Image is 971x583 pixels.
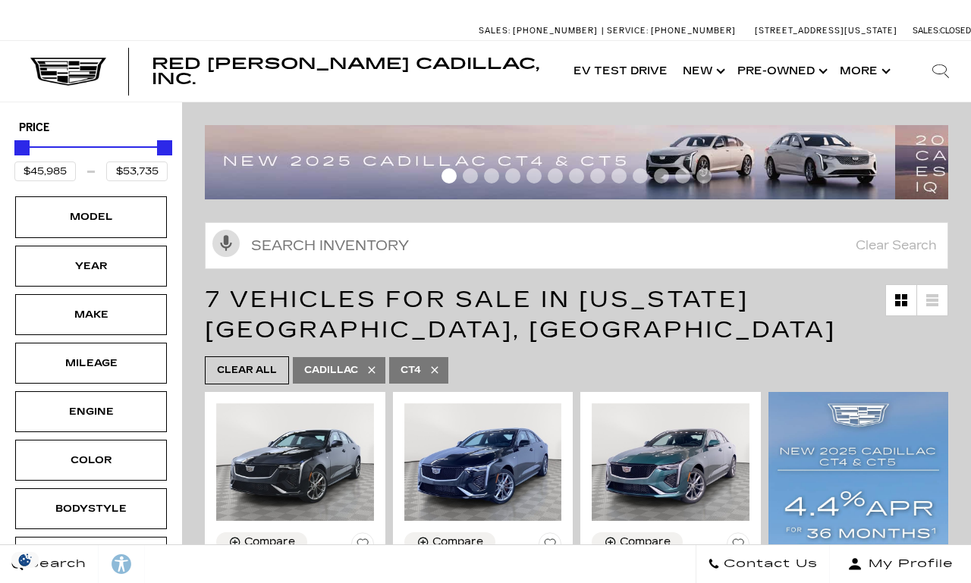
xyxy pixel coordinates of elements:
div: EngineEngine [15,391,167,432]
span: Red [PERSON_NAME] Cadillac, Inc. [152,55,539,88]
span: Go to slide 2 [463,168,478,183]
div: TrimTrim [15,537,167,578]
button: Save Vehicle [351,532,374,561]
a: [STREET_ADDRESS][US_STATE] [755,26,897,36]
section: Click to Open Cookie Consent Modal [8,552,42,568]
span: Go to slide 11 [654,168,669,183]
div: Compare [620,535,671,549]
span: Go to slide 10 [633,168,648,183]
button: Compare Vehicle [404,532,495,552]
span: Clear All [217,361,277,380]
input: Minimum [14,161,76,181]
span: Go to slide 1 [442,168,457,183]
span: Go to slide 9 [611,168,627,183]
span: Go to slide 6 [548,168,563,183]
span: Go to slide 5 [526,168,542,183]
a: EV Test Drive [566,41,675,102]
span: Sales: [479,26,511,36]
div: Engine [53,403,129,420]
div: Year [53,258,129,274]
button: Open user profile menu [830,545,971,583]
span: Search [24,553,86,575]
span: Go to slide 7 [569,168,584,183]
div: ColorColor [15,440,167,481]
div: Minimum Price [14,140,30,155]
button: More [832,41,895,102]
div: Make [53,306,129,323]
span: Go to slide 13 [696,168,712,183]
img: Cadillac Dark Logo with Cadillac White Text [30,58,106,86]
span: Go to slide 4 [505,168,520,183]
div: Maximum Price [157,140,172,155]
h5: Price [19,121,163,135]
img: 2024 Cadillac CT4 Sport [404,403,562,522]
span: Sales: [913,26,940,36]
div: Compare [244,535,295,549]
img: 2507-july-ct-offer-09 [205,125,895,199]
span: Go to slide 8 [590,168,605,183]
span: 7 Vehicles for Sale in [US_STATE][GEOGRAPHIC_DATA], [GEOGRAPHIC_DATA] [205,286,836,343]
div: BodystyleBodystyle [15,488,167,529]
input: Maximum [106,161,168,181]
span: Go to slide 12 [675,168,690,183]
svg: Click to toggle on voice search [212,230,240,257]
button: Save Vehicle [727,532,749,561]
span: Service: [607,26,649,36]
div: Compare [432,535,483,549]
div: Bodystyle [53,500,129,517]
input: Search Inventory [205,222,948,269]
button: Compare Vehicle [592,532,683,552]
span: Contact Us [720,553,818,575]
a: New [675,41,730,102]
img: Opt-Out Icon [8,552,42,568]
a: Service: [PHONE_NUMBER] [602,27,740,35]
div: Price [14,135,168,181]
span: [PHONE_NUMBER] [651,26,736,36]
div: Mileage [53,355,129,371]
span: My Profile [863,553,954,575]
a: Red [PERSON_NAME] Cadillac, Inc. [152,56,551,86]
a: Sales: [PHONE_NUMBER] [479,27,602,35]
div: ModelModel [15,196,167,237]
div: Color [53,452,129,469]
span: Closed [940,26,971,36]
button: Compare Vehicle [216,532,307,552]
a: Contact Us [696,545,830,583]
button: Save Vehicle [539,532,561,561]
span: [PHONE_NUMBER] [513,26,598,36]
img: 2024 Cadillac CT4 Sport [216,403,374,522]
div: Model [53,208,129,225]
a: Pre-Owned [730,41,832,102]
span: Go to slide 3 [484,168,499,183]
span: CT4 [401,361,421,380]
div: MileageMileage [15,343,167,384]
img: 2025 Cadillac CT4 Sport [592,403,749,522]
div: MakeMake [15,294,167,335]
div: YearYear [15,246,167,287]
span: Cadillac [304,361,358,380]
